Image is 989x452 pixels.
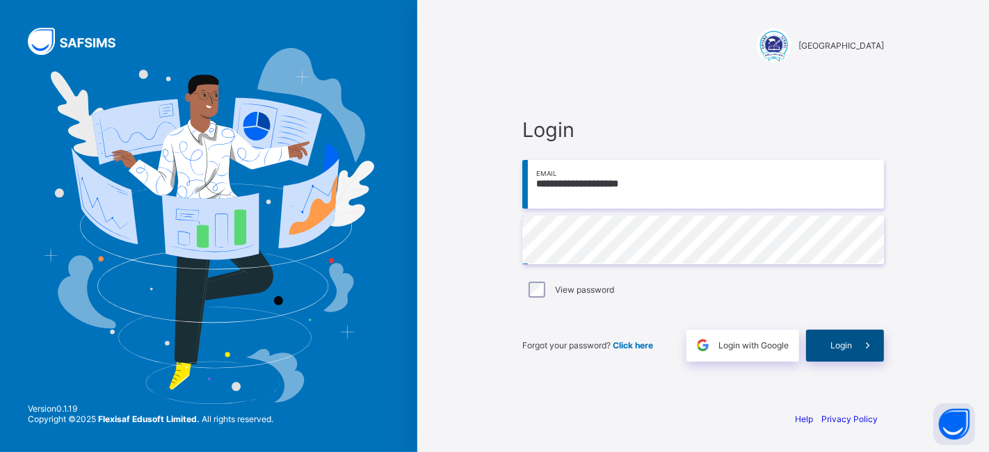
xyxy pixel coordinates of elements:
[933,403,975,445] button: Open asap
[695,337,711,353] img: google.396cfc9801f0270233282035f929180a.svg
[821,414,878,424] a: Privacy Policy
[555,284,614,295] label: View password
[522,118,884,142] span: Login
[28,403,273,414] span: Version 0.1.19
[98,414,200,424] strong: Flexisaf Edusoft Limited.
[43,48,374,404] img: Hero Image
[718,340,789,350] span: Login with Google
[28,414,273,424] span: Copyright © 2025 All rights reserved.
[795,414,813,424] a: Help
[522,340,653,350] span: Forgot your password?
[613,340,653,350] a: Click here
[798,40,884,51] span: [GEOGRAPHIC_DATA]
[830,340,852,350] span: Login
[28,28,132,55] img: SAFSIMS Logo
